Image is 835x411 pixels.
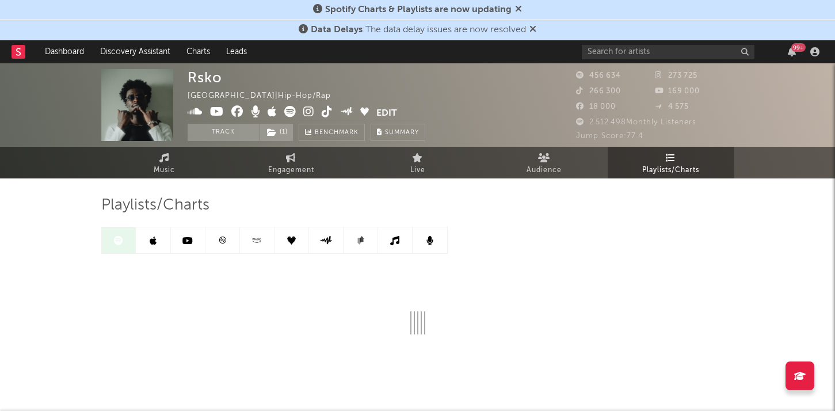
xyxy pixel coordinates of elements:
a: Playlists/Charts [608,147,734,178]
div: [GEOGRAPHIC_DATA] | Hip-Hop/Rap [188,89,344,103]
span: Spotify Charts & Playlists are now updating [325,5,512,14]
a: Leads [218,40,255,63]
a: Music [101,147,228,178]
span: Dismiss [515,5,522,14]
button: (1) [260,124,293,141]
span: Dismiss [529,25,536,35]
span: 18 000 [576,103,616,111]
span: Live [410,163,425,177]
span: : The data delay issues are now resolved [311,25,526,35]
a: Charts [178,40,218,63]
span: Playlists/Charts [642,163,699,177]
span: ( 1 ) [260,124,293,141]
span: Audience [527,163,562,177]
input: Search for artists [582,45,754,59]
a: Live [354,147,481,178]
a: Audience [481,147,608,178]
a: Engagement [228,147,354,178]
span: Summary [385,130,419,136]
span: Data Delays [311,25,363,35]
span: 266 300 [576,87,621,95]
button: Edit [376,106,397,120]
a: Dashboard [37,40,92,63]
span: Benchmark [315,126,359,140]
a: Discovery Assistant [92,40,178,63]
span: 456 634 [576,72,621,79]
a: Benchmark [299,124,365,141]
span: 273 725 [655,72,697,79]
span: Jump Score: 77.4 [576,132,643,140]
button: Summary [371,124,425,141]
div: Rsko [188,69,222,86]
span: 169 000 [655,87,700,95]
span: Playlists/Charts [101,199,209,212]
button: Track [188,124,260,141]
div: 99 + [791,43,806,52]
button: 99+ [788,47,796,56]
span: 4 575 [655,103,689,111]
span: Engagement [268,163,314,177]
span: Music [154,163,175,177]
span: 2 512 498 Monthly Listeners [576,119,696,126]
